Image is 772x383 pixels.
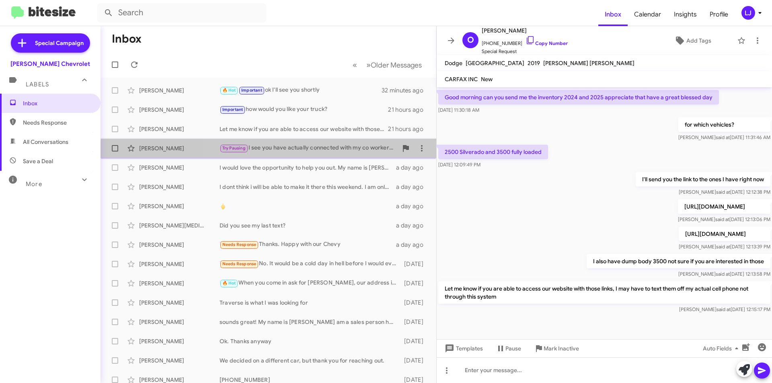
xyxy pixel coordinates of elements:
span: Add Tags [686,33,711,48]
span: Labels [26,81,49,88]
span: O [467,34,474,47]
div: 32 minutes ago [382,86,430,94]
a: Copy Number [526,40,568,46]
div: [PERSON_NAME] [139,125,220,133]
span: [PERSON_NAME] [DATE] 12:15:17 PM [679,306,770,312]
p: for which vehicles? [678,117,770,132]
span: said at [717,306,731,312]
div: [DATE] [400,356,430,365]
div: [PERSON_NAME] [139,106,220,114]
span: Pause [505,341,521,356]
a: Insights [667,3,703,26]
div: [DATE] [400,299,430,307]
div: [PERSON_NAME] [139,356,220,365]
span: [PERSON_NAME] [DATE] 11:31:46 AM [678,134,770,140]
p: I'll send you the link to the ones I have right now [636,172,770,186]
span: Important [222,107,243,112]
span: Mark Inactive [544,341,579,356]
div: LJ [741,6,755,20]
span: More [26,180,42,188]
div: [DATE] [400,260,430,268]
a: Profile [703,3,735,26]
span: said at [716,189,730,195]
span: Special Request [482,47,568,55]
span: Auto Fields [703,341,741,356]
div: a day ago [396,202,430,210]
button: Previous [348,57,362,73]
div: 21 hours ago [388,106,430,114]
span: said at [716,244,730,250]
div: [PERSON_NAME] [139,183,220,191]
a: Special Campaign [11,33,90,53]
div: When you come in ask for [PERSON_NAME], our address is [STREET_ADDRESS] [220,279,400,288]
nav: Page navigation example [348,57,427,73]
div: We decided on a different car, but thank you for reaching out. [220,356,400,365]
p: [URL][DOMAIN_NAME] [678,199,770,214]
button: Mark Inactive [528,341,585,356]
a: Calendar [628,3,667,26]
div: Ok. Thanks anyway [220,337,400,345]
div: [PERSON_NAME] [139,86,220,94]
span: » [366,60,371,70]
span: Important [241,88,262,93]
button: Auto Fields [696,341,748,356]
span: said at [715,216,729,222]
span: [PERSON_NAME] [PERSON_NAME] [543,59,634,67]
span: [DATE] 12:09:49 PM [438,162,480,168]
p: Good morning can you send me the inventory 2024 and 2025 appreciate that have a great blessed day [438,90,719,104]
p: I also have dump body 3500 not sure if you are interested in those [587,254,770,268]
span: [GEOGRAPHIC_DATA] [466,59,524,67]
span: Templates [443,341,483,356]
div: [PERSON_NAME] [139,241,220,249]
div: I would love the opportunity to help you out. My name is [PERSON_NAME] am part of the sales team ... [220,164,396,172]
span: [PERSON_NAME] [482,26,568,35]
button: Add Tags [651,33,733,48]
span: Save a Deal [23,157,53,165]
span: CARFAX INC [445,76,478,83]
div: [PERSON_NAME][MEDICAL_DATA] [139,221,220,229]
div: [DATE] [400,318,430,326]
span: Inbox [23,99,91,107]
p: Let me know if you are able to access our website with those links, I may have to text them off m... [438,281,770,304]
input: Search [97,3,266,23]
div: a day ago [396,164,430,172]
div: [PERSON_NAME] [139,260,220,268]
span: Older Messages [371,61,422,70]
span: [PERSON_NAME] [DATE] 12:13:39 PM [679,244,770,250]
span: 2019 [528,59,540,67]
div: [PERSON_NAME] [139,337,220,345]
div: Let me know if you are able to access our website with those links, I may have to text them off m... [220,125,388,133]
div: Traverse is what I was looking for [220,299,400,307]
span: Needs Response [222,261,257,266]
button: Templates [437,341,489,356]
button: Pause [489,341,528,356]
span: 🔥 Hot [222,281,236,286]
div: [PERSON_NAME] [139,202,220,210]
p: [URL][DOMAIN_NAME] [679,227,770,241]
span: New [481,76,493,83]
h1: Inbox [112,33,142,45]
span: « [353,60,357,70]
div: a day ago [396,221,430,229]
div: [PERSON_NAME] [139,164,220,172]
a: Inbox [598,3,628,26]
div: [PERSON_NAME] [139,144,220,152]
div: No. It would be a cold day in hell before I would ever do business with you guys again [220,259,400,268]
div: a day ago [396,241,430,249]
span: said at [716,134,730,140]
span: said at [716,271,730,277]
div: Did you see my last text? [220,221,396,229]
span: [DATE] 11:30:18 AM [438,107,479,113]
div: [PERSON_NAME] [139,279,220,287]
span: Dodge [445,59,462,67]
div: I see you have actually connected with my co worker [PERSON_NAME], She will be able to help you o... [220,143,398,153]
div: ok I'll see you shortly [220,86,382,95]
span: [PERSON_NAME] [DATE] 12:13:06 PM [678,216,770,222]
span: [PERSON_NAME] [DATE] 12:13:58 PM [678,271,770,277]
span: [PHONE_NUMBER] [482,35,568,47]
span: 🔥 Hot [222,88,236,93]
